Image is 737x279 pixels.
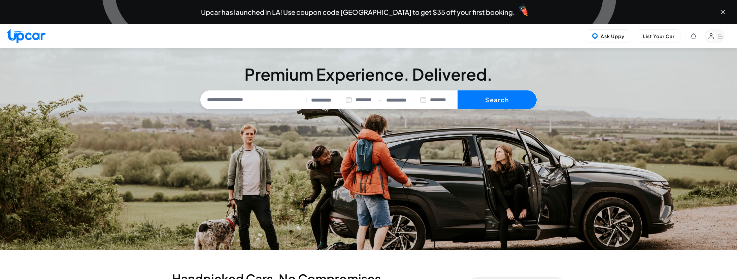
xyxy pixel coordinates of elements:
[637,29,680,43] button: List Your Car
[458,90,537,109] button: Search
[201,9,515,16] span: Upcar has launched in LA! Use coupon code [GEOGRAPHIC_DATA] to get $35 off your first booking.
[378,96,382,104] span: —
[7,29,45,43] img: Upcar Logo
[200,66,537,82] h3: Premium Experience. Delivered.
[305,96,307,104] span: |
[586,29,630,43] button: Ask Uppy
[592,33,598,39] img: Uppy
[719,9,726,16] button: Close banner
[691,33,696,39] div: View Notifications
